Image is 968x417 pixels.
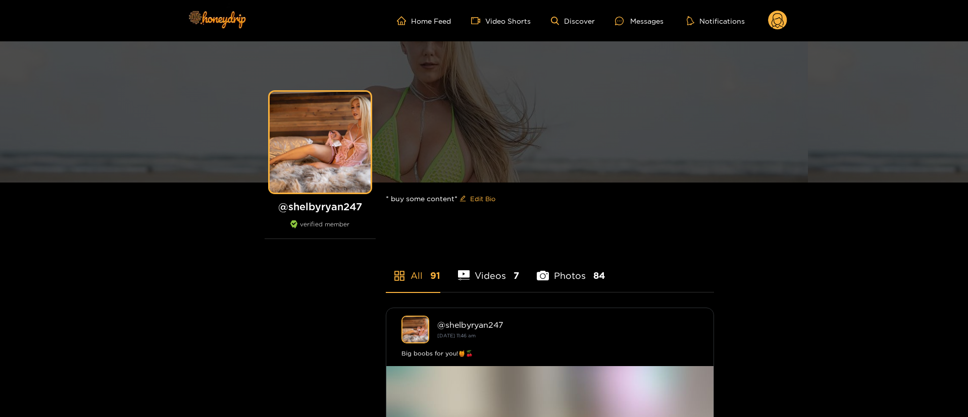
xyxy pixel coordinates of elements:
span: Edit Bio [470,194,495,204]
img: shelbyryan247 [401,316,429,343]
span: edit [460,195,466,203]
li: All [386,247,440,292]
div: Messages [615,15,664,27]
li: Photos [537,247,605,292]
button: Notifications [684,16,748,26]
li: Videos [458,247,520,292]
a: Home Feed [397,16,451,25]
a: Video Shorts [471,16,531,25]
span: home [397,16,411,25]
div: verified member [265,220,376,239]
span: 7 [514,269,519,282]
div: Big boobs for you!🍯🍒 [401,348,698,359]
span: 91 [430,269,440,282]
span: appstore [393,270,405,282]
div: @ shelbyryan247 [437,320,698,329]
span: video-camera [471,16,485,25]
h1: @ shelbyryan247 [265,200,376,213]
small: [DATE] 11:46 am [437,333,476,338]
div: * buy some content* [386,183,714,215]
span: 84 [593,269,605,282]
a: Discover [551,17,595,25]
button: editEdit Bio [457,191,497,207]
